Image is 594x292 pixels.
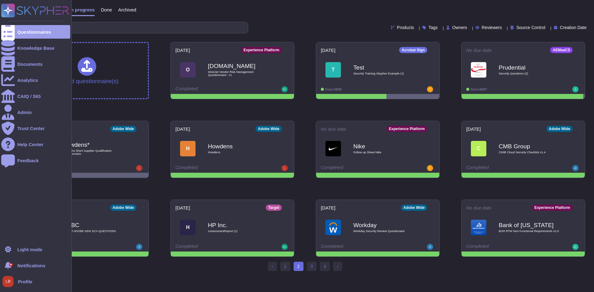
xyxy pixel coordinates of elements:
[175,48,190,53] span: [DATE]
[399,47,427,53] div: Acrobat Sign
[1,57,70,71] a: Documents
[175,205,190,210] span: [DATE]
[320,262,330,271] a: 4
[266,205,282,211] div: Target
[175,165,251,171] div: Completed
[499,143,561,149] b: CMB Group
[17,158,39,163] div: Feedback
[428,25,438,30] span: Tags
[256,126,282,132] div: Adobe Wide
[397,25,414,30] span: Products
[321,127,346,131] span: No due date
[532,205,573,211] div: Experience Platform
[241,47,282,53] div: Experience Platform
[17,247,42,252] div: Light mode
[1,73,70,87] a: Analytics
[1,154,70,167] a: Feedback
[560,25,587,30] span: Creation Date
[572,86,579,92] img: user
[466,48,492,53] span: No due date
[321,48,335,53] span: [DATE]
[466,205,492,210] span: No due date
[466,244,542,250] div: Completed
[180,220,196,235] div: H
[546,126,573,132] div: Adobe Wide
[386,126,427,132] div: Experience Platform
[118,7,136,12] span: Archived
[471,88,487,91] span: Done: 86/87
[208,151,270,154] span: Howdens
[136,244,142,250] img: user
[427,244,433,250] img: user
[282,165,288,171] img: user
[17,78,38,83] div: Analytics
[208,63,270,69] b: [DOMAIN_NAME]
[55,57,118,84] div: Upload questionnaire(s)
[1,25,70,39] a: Questionnaires
[325,141,341,156] img: Logo
[325,88,342,91] span: Done: 49/86
[353,65,415,70] b: Test
[282,244,288,250] img: user
[208,70,270,76] span: WestJet Vendor Risk Management Questionnaire - AI
[272,264,273,269] span: ‹
[499,222,561,228] b: Bank of [US_STATE]
[353,230,415,233] span: Workday Security Review Questionaire
[572,244,579,250] img: user
[9,263,13,267] div: 9+
[175,244,251,250] div: Completed
[499,65,561,70] b: Prudential
[1,105,70,119] a: Admin
[471,62,486,78] img: Logo
[427,165,433,171] img: user
[516,25,545,30] span: Source Control
[175,86,251,92] div: Completed
[1,41,70,55] a: Knowledge Base
[208,222,270,228] b: HP Inc.
[62,149,124,155] span: Howdens Short Supplier Qualification Questionnaire
[101,7,112,12] span: Done
[17,126,45,131] div: Trust Center
[294,262,303,271] span: 2
[24,22,248,33] input: Search by keywords
[353,222,415,228] b: Workday
[17,263,45,268] span: Notifications
[280,262,290,271] a: 1
[1,275,18,288] button: user
[427,86,433,92] img: user
[325,62,341,78] div: T
[62,230,124,233] span: Copy of ADOBE AEM SCA QUESTIONS
[282,86,288,92] img: user
[482,25,502,30] span: Reviewers
[499,151,561,154] span: CIMB Cloud Security Checklist v1.4
[452,25,467,30] span: Owners
[471,220,486,235] img: Logo
[353,143,415,149] b: Nike
[62,222,124,228] b: CNBC
[550,47,573,53] div: AEMaaCS
[325,220,341,235] img: Logo
[499,72,561,75] span: Security Questions (2)
[321,244,397,250] div: Completed
[353,151,415,154] span: Follow up Sheet Nike
[18,279,32,284] span: Profile
[17,110,32,115] div: Admin
[17,142,43,147] div: Help Center
[208,230,270,233] span: AssessmentReport (1)
[307,262,317,271] a: 3
[466,165,542,171] div: Completed
[180,62,196,78] div: O
[337,264,338,269] span: ›
[17,46,54,50] div: Knowledge Base
[471,141,486,156] div: C
[572,165,579,171] img: user
[321,205,335,210] span: [DATE]
[180,141,196,156] div: H
[499,230,561,233] span: BOH RTM Non Functional Requirements v2.0
[17,94,41,99] div: CAIQ / SIG
[1,89,70,103] a: CAIQ / SIG
[321,165,397,171] div: Completed
[208,143,270,149] b: Howdens
[69,7,95,12] span: In progress
[466,127,481,131] span: [DATE]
